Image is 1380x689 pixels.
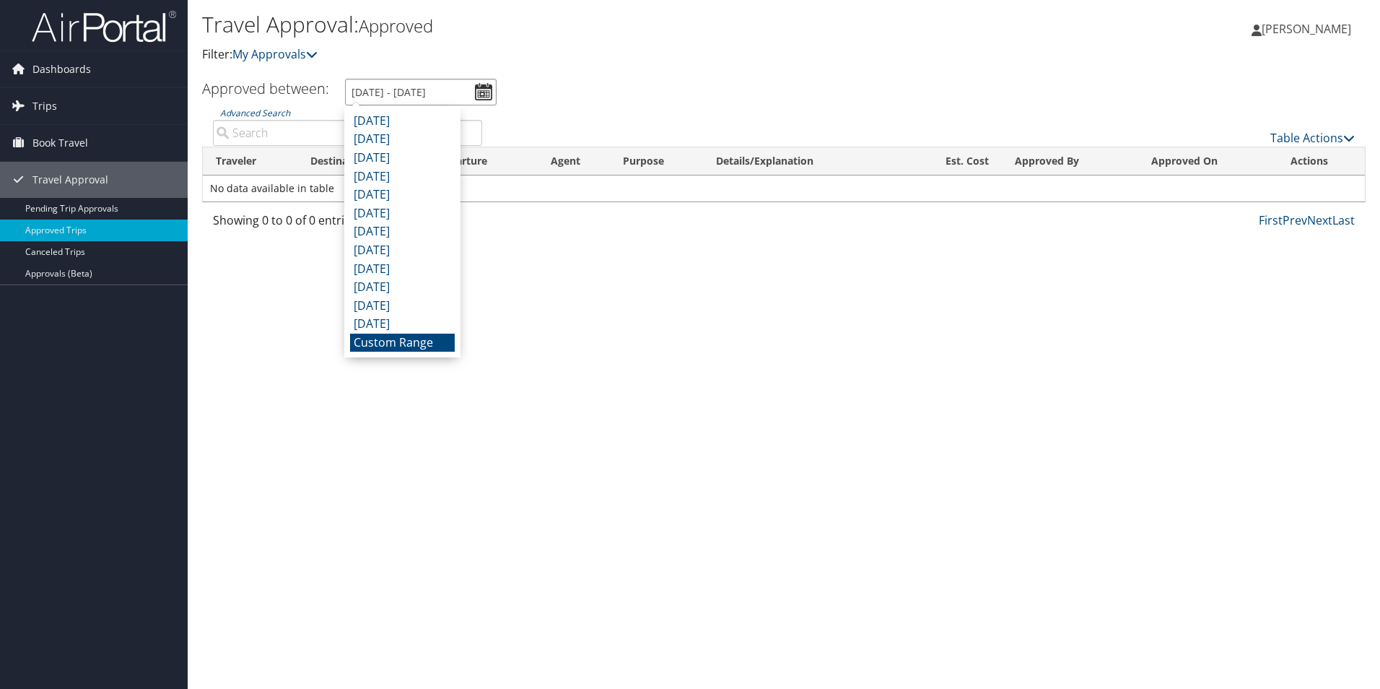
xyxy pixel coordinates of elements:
[350,297,455,316] li: [DATE]
[1262,21,1351,37] span: [PERSON_NAME]
[1278,147,1365,175] th: Actions
[1307,212,1332,228] a: Next
[1002,147,1137,175] th: Approved By: activate to sort column ascending
[610,147,703,175] th: Purpose
[906,147,1002,175] th: Est. Cost: activate to sort column ascending
[32,9,176,43] img: airportal-logo.png
[232,46,318,62] a: My Approvals
[345,79,497,105] input: [DATE] - [DATE]
[32,51,91,87] span: Dashboards
[213,120,482,146] input: Advanced Search
[350,315,455,334] li: [DATE]
[703,147,906,175] th: Details/Explanation
[297,147,424,175] th: Destination: activate to sort column ascending
[350,278,455,297] li: [DATE]
[1138,147,1278,175] th: Approved On: activate to sort column ascending
[350,222,455,241] li: [DATE]
[350,334,455,352] li: Custom Range
[359,14,433,38] small: Approved
[203,175,1365,201] td: No data available in table
[1332,212,1355,228] a: Last
[220,107,290,119] a: Advanced Search
[32,125,88,161] span: Book Travel
[350,260,455,279] li: [DATE]
[202,79,329,98] h3: Approved between:
[350,112,455,131] li: [DATE]
[350,186,455,204] li: [DATE]
[424,147,538,175] th: Departure: activate to sort column ascending
[32,88,57,124] span: Trips
[538,147,610,175] th: Agent
[1270,130,1355,146] a: Table Actions
[1259,212,1283,228] a: First
[32,162,108,198] span: Travel Approval
[1252,7,1366,51] a: [PERSON_NAME]
[350,149,455,168] li: [DATE]
[350,168,455,186] li: [DATE]
[202,9,978,40] h1: Travel Approval:
[350,204,455,223] li: [DATE]
[202,45,978,64] p: Filter:
[1283,212,1307,228] a: Prev
[213,212,482,236] div: Showing 0 to 0 of 0 entries
[203,147,297,175] th: Traveler: activate to sort column ascending
[350,130,455,149] li: [DATE]
[350,241,455,260] li: [DATE]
